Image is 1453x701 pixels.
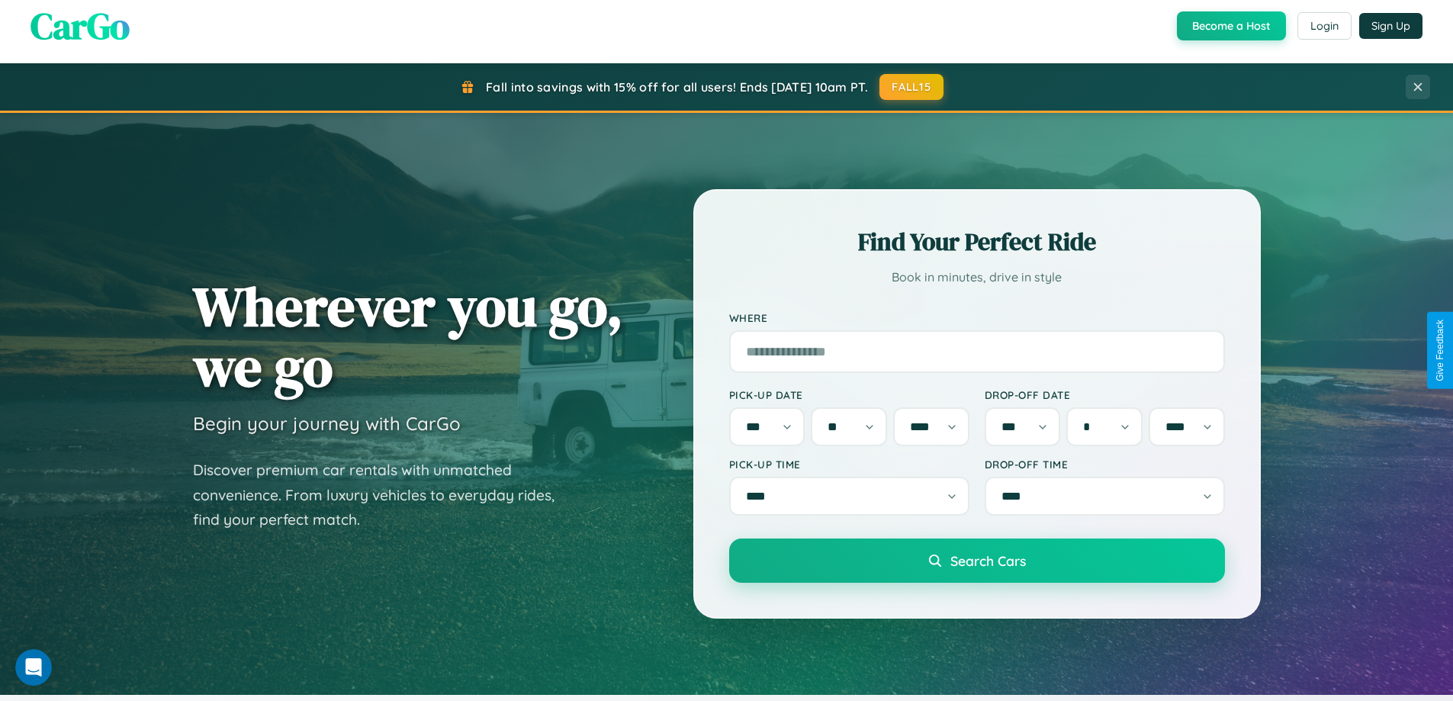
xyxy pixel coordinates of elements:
p: Book in minutes, drive in style [729,266,1225,288]
p: Discover premium car rentals with unmatched convenience. From luxury vehicles to everyday rides, ... [193,458,574,532]
h2: Find Your Perfect Ride [729,225,1225,259]
button: Become a Host [1177,11,1286,40]
label: Pick-up Date [729,388,969,401]
button: Login [1297,12,1352,40]
button: Search Cars [729,539,1225,583]
span: CarGo [31,1,130,51]
button: Sign Up [1359,13,1422,39]
iframe: Intercom live chat [15,649,52,686]
label: Drop-off Date [985,388,1225,401]
h3: Begin your journey with CarGo [193,412,461,435]
span: Fall into savings with 15% off for all users! Ends [DATE] 10am PT. [486,79,868,95]
div: Give Feedback [1435,320,1445,381]
h1: Wherever you go, we go [193,276,623,397]
span: Search Cars [950,552,1026,569]
label: Where [729,311,1225,324]
label: Drop-off Time [985,458,1225,471]
label: Pick-up Time [729,458,969,471]
button: FALL15 [879,74,943,100]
